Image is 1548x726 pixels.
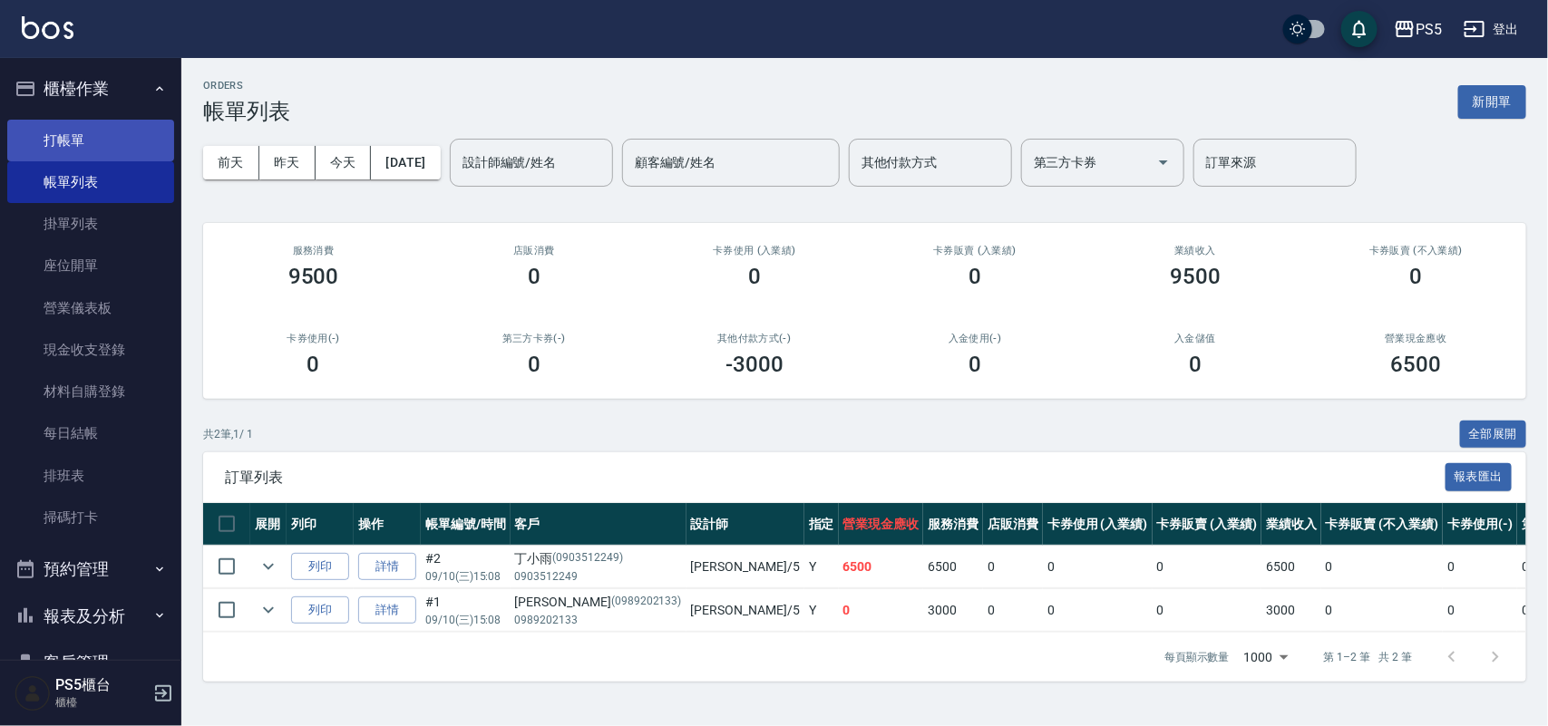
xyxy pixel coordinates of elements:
[1328,333,1504,344] h2: 營業現金應收
[307,352,320,377] h3: 0
[804,589,839,632] td: Y
[7,455,174,497] a: 排班表
[7,329,174,371] a: 現金收支登錄
[7,639,174,686] button: 客戶管理
[1416,18,1442,41] div: PS5
[804,503,839,546] th: 指定
[1149,148,1178,177] button: Open
[7,65,174,112] button: 櫃檯作業
[1043,589,1153,632] td: 0
[7,161,174,203] a: 帳單列表
[1328,245,1504,257] h2: 卡券販賣 (不入業績)
[287,503,354,546] th: 列印
[1321,589,1443,632] td: 0
[22,16,73,39] img: Logo
[1321,503,1443,546] th: 卡券販賣 (不入業績)
[1107,333,1284,344] h2: 入金儲值
[225,469,1446,487] span: 訂單列表
[611,593,682,612] p: (0989202133)
[1460,421,1527,449] button: 全部展開
[1409,264,1422,289] h3: 0
[203,426,253,442] p: 共 2 筆, 1 / 1
[839,546,924,588] td: 6500
[1458,92,1526,110] a: 新開單
[358,596,416,624] a: 詳情
[1387,11,1449,48] button: PS5
[983,503,1043,546] th: 店販消費
[255,596,282,624] button: expand row
[515,549,682,568] div: 丁小雨
[445,245,622,257] h2: 店販消費
[686,546,804,588] td: [PERSON_NAME] /5
[358,553,416,581] a: 詳情
[666,333,842,344] h2: 其他付款方式(-)
[666,245,842,257] h2: 卡券使用 (入業績)
[839,589,924,632] td: 0
[983,546,1043,588] td: 0
[203,146,259,179] button: 前天
[425,568,506,585] p: 09/10 (三) 15:08
[255,553,282,580] button: expand row
[1189,352,1202,377] h3: 0
[445,333,622,344] h2: 第三方卡券(-)
[1458,85,1526,119] button: 新開單
[1170,264,1221,289] h3: 9500
[291,553,349,581] button: 列印
[1043,546,1153,588] td: 0
[1390,352,1441,377] h3: 6500
[371,146,440,179] button: [DATE]
[259,146,316,179] button: 昨天
[725,352,784,377] h3: -3000
[354,503,421,546] th: 操作
[7,412,174,454] a: 每日結帳
[1443,589,1517,632] td: 0
[425,612,506,628] p: 09/10 (三) 15:08
[1153,589,1262,632] td: 0
[1153,546,1262,588] td: 0
[1164,649,1230,665] p: 每頁顯示數量
[203,80,290,92] h2: ORDERS
[55,676,148,694] h5: PS5櫃台
[421,503,511,546] th: 帳單編號/時間
[7,287,174,329] a: 營業儀表板
[748,264,761,289] h3: 0
[1321,546,1443,588] td: 0
[969,264,981,289] h3: 0
[923,503,983,546] th: 服務消費
[528,352,540,377] h3: 0
[969,352,981,377] h3: 0
[7,203,174,245] a: 掛單列表
[886,333,1063,344] h2: 入金使用(-)
[1341,11,1378,47] button: save
[528,264,540,289] h3: 0
[421,589,511,632] td: #1
[839,503,924,546] th: 營業現金應收
[421,546,511,588] td: #2
[7,546,174,593] button: 預約管理
[7,371,174,412] a: 材料自購登錄
[515,612,682,628] p: 0989202133
[7,245,174,286] a: 座位開單
[225,333,402,344] h2: 卡券使用(-)
[1261,503,1321,546] th: 業績收入
[288,264,339,289] h3: 9500
[553,549,624,568] p: (0903512249)
[1446,468,1513,485] a: 報表匯出
[55,694,148,711] p: 櫃檯
[511,503,686,546] th: 客戶
[1324,649,1412,665] p: 第 1–2 筆 共 2 筆
[923,589,983,632] td: 3000
[886,245,1063,257] h2: 卡券販賣 (入業績)
[225,245,402,257] h3: 服務消費
[1446,463,1513,491] button: 報表匯出
[250,503,287,546] th: 展開
[1456,13,1526,46] button: 登出
[7,497,174,538] a: 掃碼打卡
[291,596,349,624] button: 列印
[7,593,174,640] button: 報表及分析
[1237,633,1295,682] div: 1000
[1107,245,1284,257] h2: 業績收入
[515,568,682,585] p: 0903512249
[7,120,174,161] a: 打帳單
[15,675,51,711] img: Person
